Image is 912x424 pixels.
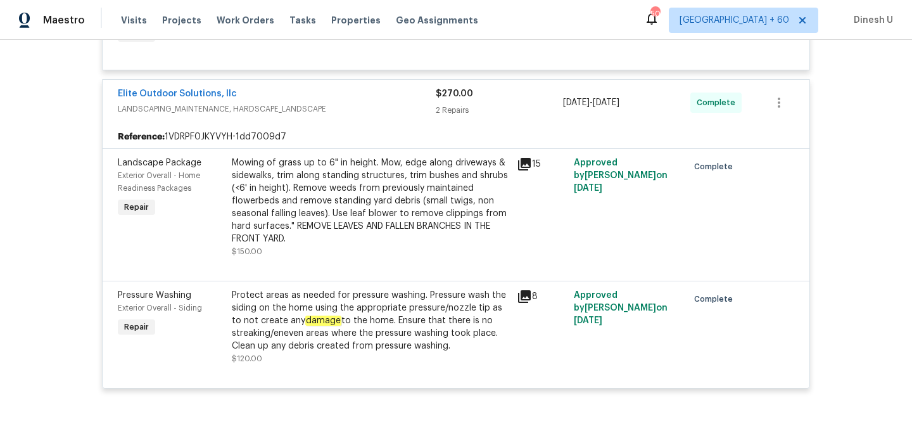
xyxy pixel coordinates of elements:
[517,157,566,172] div: 15
[694,293,738,305] span: Complete
[118,304,202,312] span: Exterior Overall - Siding
[396,14,478,27] span: Geo Assignments
[162,14,201,27] span: Projects
[118,89,237,98] a: Elite Outdoor Solutions, llc
[574,158,668,193] span: Approved by [PERSON_NAME] on
[849,14,893,27] span: Dinesh U
[305,316,341,326] em: damage
[574,184,602,193] span: [DATE]
[680,14,789,27] span: [GEOGRAPHIC_DATA] + 60
[593,98,619,107] span: [DATE]
[232,157,509,245] div: Mowing of grass up to 6" in height. Mow, edge along driveways & sidewalks, trim along standing st...
[232,289,509,352] div: Protect areas as needed for pressure washing. Pressure wash the siding on the home using the appr...
[697,96,740,109] span: Complete
[563,96,619,109] span: -
[118,103,436,115] span: LANDSCAPING_MAINTENANCE, HARDSCAPE_LANDSCAPE
[289,16,316,25] span: Tasks
[118,131,165,143] b: Reference:
[517,289,566,304] div: 8
[118,158,201,167] span: Landscape Package
[331,14,381,27] span: Properties
[43,14,85,27] span: Maestro
[232,248,262,255] span: $150.00
[436,104,563,117] div: 2 Repairs
[694,160,738,173] span: Complete
[119,201,154,214] span: Repair
[103,125,809,148] div: 1VDRPF0JKYVYH-1dd7009d7
[119,321,154,333] span: Repair
[232,355,262,363] span: $120.00
[121,14,147,27] span: Visits
[118,172,200,192] span: Exterior Overall - Home Readiness Packages
[118,291,191,300] span: Pressure Washing
[436,89,473,98] span: $270.00
[563,98,590,107] span: [DATE]
[650,8,659,20] div: 506
[574,291,668,325] span: Approved by [PERSON_NAME] on
[574,316,602,325] span: [DATE]
[217,14,274,27] span: Work Orders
